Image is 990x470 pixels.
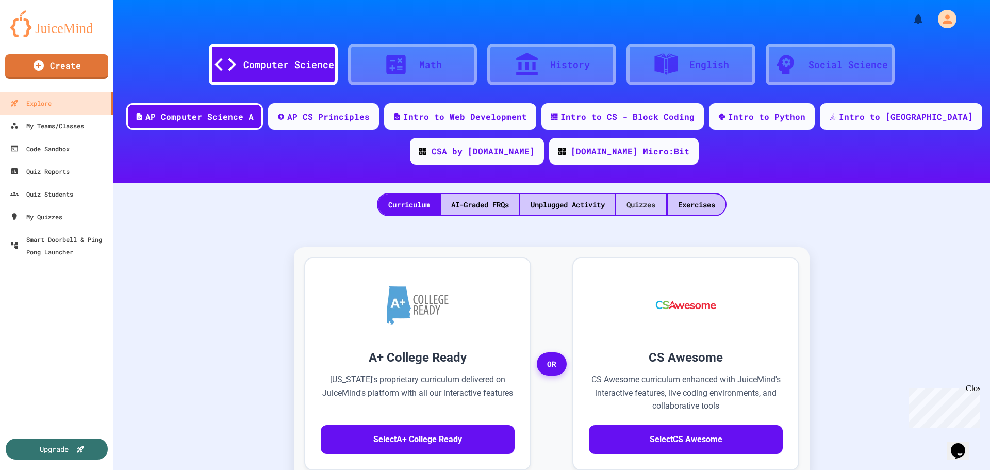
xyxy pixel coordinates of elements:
[321,425,515,454] button: SelectA+ College Ready
[904,384,980,428] iframe: chat widget
[839,110,973,123] div: Intro to [GEOGRAPHIC_DATA]
[589,348,783,367] h3: CS Awesome
[893,10,927,28] div: My Notifications
[10,165,70,177] div: Quiz Reports
[419,148,426,155] img: CODE_logo_RGB.png
[419,58,442,72] div: Math
[10,120,84,132] div: My Teams/Classes
[10,188,73,200] div: Quiz Students
[689,58,729,72] div: English
[571,145,689,157] div: [DOMAIN_NAME] Micro:Bit
[646,274,727,336] img: CS Awesome
[808,58,888,72] div: Social Science
[550,58,590,72] div: History
[432,145,535,157] div: CSA by [DOMAIN_NAME]
[287,110,370,123] div: AP CS Principles
[10,233,109,258] div: Smart Doorbell & Ping Pong Launcher
[441,194,519,215] div: AI-Graded FRQs
[5,54,108,79] a: Create
[10,97,52,109] div: Explore
[10,210,62,223] div: My Quizzes
[387,286,449,325] img: A+ College Ready
[589,425,783,454] button: SelectCS Awesome
[520,194,615,215] div: Unplugged Activity
[321,373,515,413] p: [US_STATE]'s proprietary curriculum delivered on JuiceMind's platform with all our interactive fe...
[243,58,334,72] div: Computer Science
[321,348,515,367] h3: A+ College Ready
[4,4,71,66] div: Chat with us now!Close
[537,352,567,376] span: OR
[378,194,440,215] div: Curriculum
[403,110,527,123] div: Intro to Web Development
[616,194,666,215] div: Quizzes
[947,429,980,460] iframe: chat widget
[668,194,725,215] div: Exercises
[40,444,69,455] div: Upgrade
[560,110,695,123] div: Intro to CS - Block Coding
[10,10,103,37] img: logo-orange.svg
[10,142,70,155] div: Code Sandbox
[589,373,783,413] p: CS Awesome curriculum enhanced with JuiceMind's interactive features, live coding environments, a...
[927,7,959,31] div: My Account
[558,148,566,155] img: CODE_logo_RGB.png
[145,110,254,123] div: AP Computer Science A
[728,110,805,123] div: Intro to Python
